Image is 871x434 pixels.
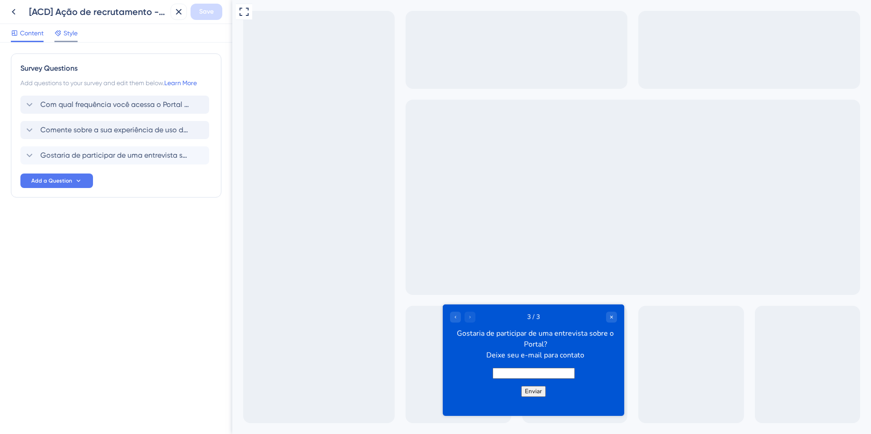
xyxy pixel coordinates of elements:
span: Content [20,28,44,39]
span: Add a Question [31,177,72,184]
iframe: UserGuiding Survey [210,304,392,416]
span: Comente sobre a sua experiência de uso do Portal [40,125,190,135]
span: Style [64,28,78,39]
span: Save [199,6,214,17]
a: Learn More [164,79,197,87]
span: Com qual frequência você acessa o Portal do professor? [40,99,190,110]
span: Gostaria de participar de uma entrevista sobre o Portal? Deixe seu e-mail para contato [40,150,190,161]
button: Save [191,4,222,20]
div: Survey Questions [20,63,212,74]
div: [ACD] Ação de recrutamento - Portal do professor [29,5,167,18]
button: Add a Question [20,174,93,188]
div: Add questions to your survey and edit them below. [20,77,212,88]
